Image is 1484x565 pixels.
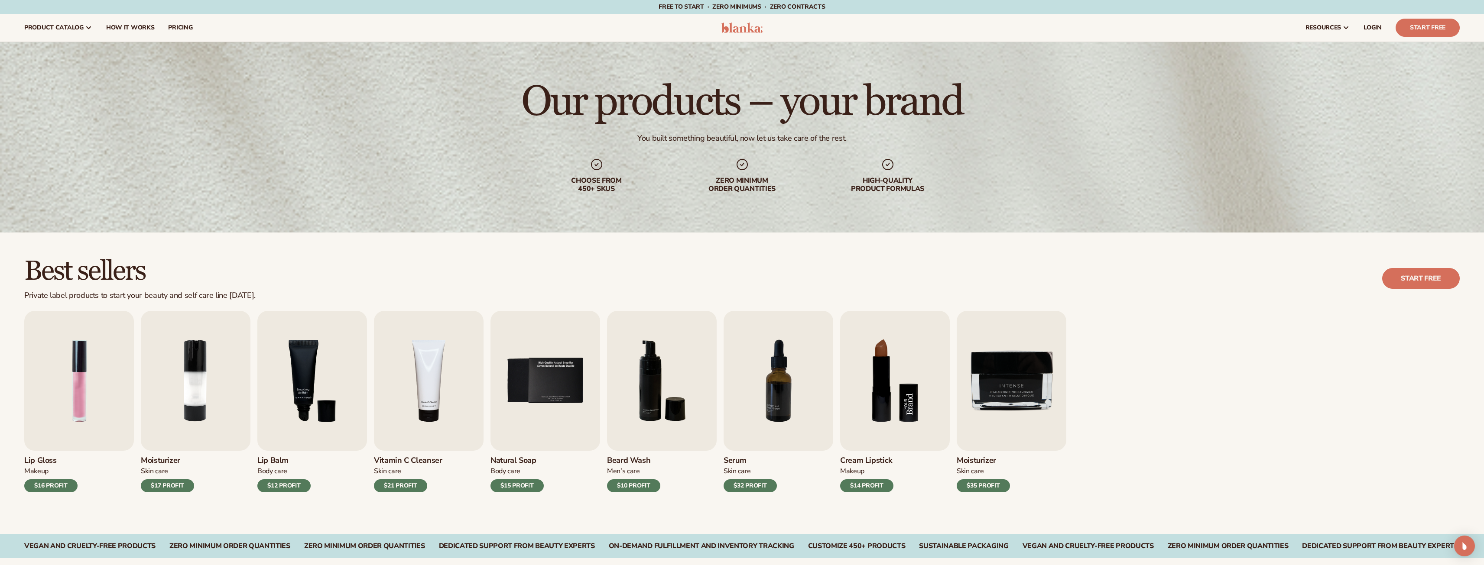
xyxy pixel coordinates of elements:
[957,456,1010,465] h3: Moisturizer
[957,479,1010,492] div: $35 PROFIT
[304,542,425,550] div: Zero Minimum Order QuantitieS
[24,291,256,300] div: Private label products to start your beauty and self care line [DATE].
[1302,542,1458,550] div: DEDICATED SUPPORT FROM BEAUTY EXPERTS
[724,479,777,492] div: $32 PROFIT
[257,311,367,492] a: 3 / 9
[374,311,484,492] a: 4 / 9
[840,311,950,451] img: Shopify Image 9
[490,456,544,465] h3: Natural Soap
[24,311,134,492] a: 1 / 9
[919,542,1008,550] div: SUSTAINABLE PACKAGING
[257,467,311,476] div: Body Care
[141,479,194,492] div: $17 PROFIT
[1382,268,1460,289] a: Start free
[840,456,893,465] h3: Cream Lipstick
[1305,24,1341,31] span: resources
[1364,24,1382,31] span: LOGIN
[607,479,660,492] div: $10 PROFIT
[607,311,717,492] a: 6 / 9
[724,467,777,476] div: Skin Care
[687,177,798,193] div: Zero minimum order quantities
[24,467,78,476] div: Makeup
[637,133,847,143] div: You built something beautiful, now let us take care of the rest.
[161,14,199,42] a: pricing
[724,456,777,465] h3: Serum
[490,479,544,492] div: $15 PROFIT
[490,467,544,476] div: Body Care
[1357,14,1389,42] a: LOGIN
[1023,542,1154,550] div: VEGAN AND CRUELTY-FREE PRODUCTS
[724,311,833,492] a: 7 / 9
[1396,19,1460,37] a: Start Free
[1299,14,1357,42] a: resources
[24,456,78,465] h3: Lip Gloss
[1168,542,1289,550] div: ZERO MINIMUM ORDER QUANTITIES
[17,14,99,42] a: product catalog
[659,3,825,11] span: Free to start · ZERO minimums · ZERO contracts
[24,542,156,550] div: Vegan and Cruelty-Free Products
[24,257,256,286] h2: Best sellers
[957,467,1010,476] div: Skin Care
[374,456,442,465] h3: Vitamin C Cleanser
[141,467,194,476] div: Skin Care
[840,467,893,476] div: Makeup
[521,81,963,123] h1: Our products – your brand
[957,311,1066,492] a: 9 / 9
[141,311,250,492] a: 2 / 9
[607,467,660,476] div: Men’s Care
[490,311,600,492] a: 5 / 9
[840,311,950,492] a: 8 / 9
[24,24,84,31] span: product catalog
[721,23,763,33] img: logo
[374,479,427,492] div: $21 PROFIT
[439,542,595,550] div: Dedicated Support From Beauty Experts
[24,479,78,492] div: $16 PROFIT
[169,542,290,550] div: Zero Minimum Order QuantitieS
[257,479,311,492] div: $12 PROFIT
[609,542,794,550] div: On-Demand Fulfillment and Inventory Tracking
[1454,536,1475,556] div: Open Intercom Messenger
[374,467,442,476] div: Skin Care
[808,542,906,550] div: CUSTOMIZE 450+ PRODUCTS
[541,177,652,193] div: Choose from 450+ Skus
[607,456,660,465] h3: Beard Wash
[168,24,192,31] span: pricing
[141,456,194,465] h3: Moisturizer
[106,24,155,31] span: How It Works
[99,14,162,42] a: How It Works
[840,479,893,492] div: $14 PROFIT
[257,456,311,465] h3: Lip Balm
[832,177,943,193] div: High-quality product formulas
